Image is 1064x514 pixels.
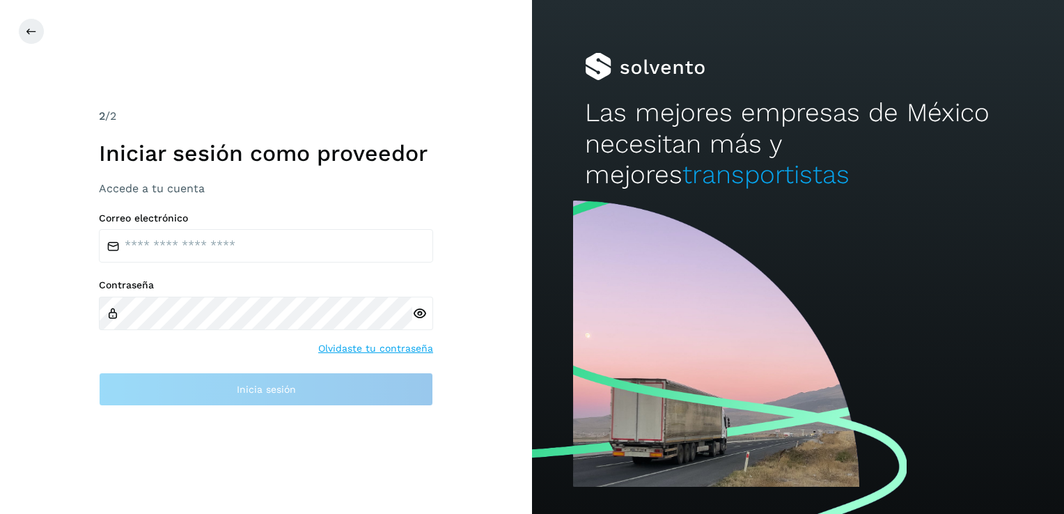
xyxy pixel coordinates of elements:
[99,212,433,224] label: Correo electrónico
[585,98,1010,190] h2: Las mejores empresas de México necesitan más y mejores
[99,279,433,291] label: Contraseña
[99,108,433,125] div: /2
[99,373,433,406] button: Inicia sesión
[682,159,850,189] span: transportistas
[99,109,105,123] span: 2
[237,384,296,394] span: Inicia sesión
[99,140,433,166] h1: Iniciar sesión como proveedor
[318,341,433,356] a: Olvidaste tu contraseña
[99,182,433,195] h3: Accede a tu cuenta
